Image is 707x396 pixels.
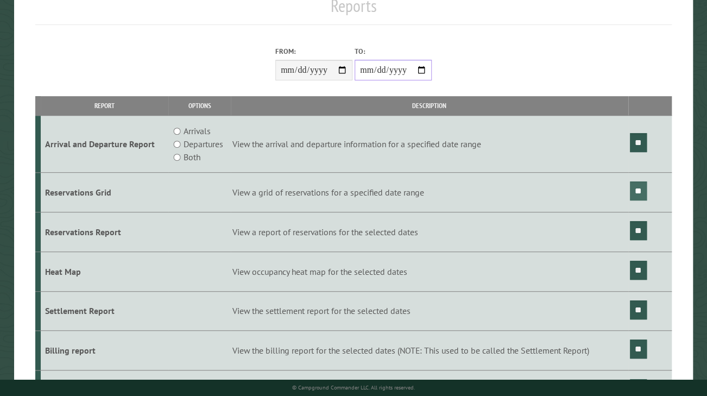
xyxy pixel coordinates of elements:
[231,212,628,252] td: View a report of reservations for the selected dates
[168,96,230,115] th: Options
[231,116,628,173] td: View the arrival and departure information for a specified date range
[184,137,223,150] label: Departures
[184,150,200,164] label: Both
[41,331,168,370] td: Billing report
[41,173,168,212] td: Reservations Grid
[231,96,628,115] th: Description
[41,96,168,115] th: Report
[41,291,168,331] td: Settlement Report
[184,124,211,137] label: Arrivals
[41,252,168,291] td: Heat Map
[355,46,432,56] label: To:
[231,291,628,331] td: View the settlement report for the selected dates
[231,173,628,212] td: View a grid of reservations for a specified date range
[41,116,168,173] td: Arrival and Departure Report
[231,331,628,370] td: View the billing report for the selected dates (NOTE: This used to be called the Settlement Report)
[41,212,168,252] td: Reservations Report
[292,384,415,391] small: © Campground Commander LLC. All rights reserved.
[231,252,628,291] td: View occupancy heat map for the selected dates
[275,46,352,56] label: From:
